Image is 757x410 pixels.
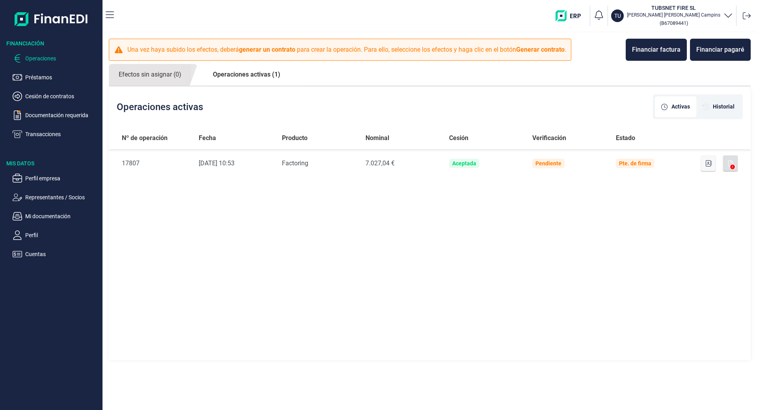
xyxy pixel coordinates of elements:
span: Fecha [199,133,216,143]
p: Documentación requerida [25,110,99,120]
button: Representantes / Socios [13,193,99,202]
p: Operaciones [25,54,99,63]
div: [object Object] [696,96,741,117]
button: TUTUBSNET FIRE SL[PERSON_NAME] [PERSON_NAME] Campins(B67089441) [611,4,733,28]
span: Producto [282,133,308,143]
div: Financiar pagaré [696,45,744,54]
div: Pte. de firma [619,160,651,167]
p: Perfil [25,230,99,240]
span: Cesión [449,133,468,143]
span: Nº de operación [122,133,168,143]
a: Efectos sin asignar (0) [109,64,191,86]
div: Aceptada [452,160,476,167]
span: Nominal [365,133,389,143]
button: Mi documentación [13,212,99,221]
p: Préstamos [25,73,99,82]
p: Mi documentación [25,212,99,221]
p: [PERSON_NAME] [PERSON_NAME] Campins [627,12,720,18]
button: Perfil empresa [13,174,99,183]
p: Una vez haya subido los efectos, deberá para crear la operación. Para ello, seleccione los efecto... [127,45,566,54]
b: generar un contrato [239,46,295,53]
h2: Operaciones activas [117,101,203,112]
span: Verificación [532,133,566,143]
img: Logo de aplicación [15,6,88,32]
span: Estado [616,133,635,143]
p: Cuentas [25,249,99,259]
button: Operaciones [13,54,99,63]
p: Transacciones [25,129,99,139]
small: Copiar cif [660,20,688,26]
h3: TUBSNET FIRE SL [627,4,720,12]
button: Cesión de contratos [13,92,99,101]
span: Activas [671,103,690,111]
div: Financiar factura [632,45,681,54]
div: Factoring [282,159,353,168]
button: Documentación requerida [13,110,99,120]
div: 17807 [122,159,186,168]
div: Pendiente [535,160,561,167]
b: Generar contrato [516,46,565,53]
p: Perfil empresa [25,174,99,183]
p: TU [614,12,621,20]
button: Perfil [13,230,99,240]
div: [object Object] [655,96,696,117]
span: Historial [713,103,735,111]
button: Préstamos [13,73,99,82]
button: Transacciones [13,129,99,139]
button: Financiar pagaré [690,39,751,61]
a: Operaciones activas (1) [203,64,290,85]
button: Financiar factura [626,39,687,61]
button: Cuentas [13,249,99,259]
div: [DATE] 10:53 [199,159,270,168]
img: erp [556,10,587,21]
p: Representantes / Socios [25,193,99,202]
p: Cesión de contratos [25,92,99,101]
div: 7.027,04 € [365,159,436,168]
